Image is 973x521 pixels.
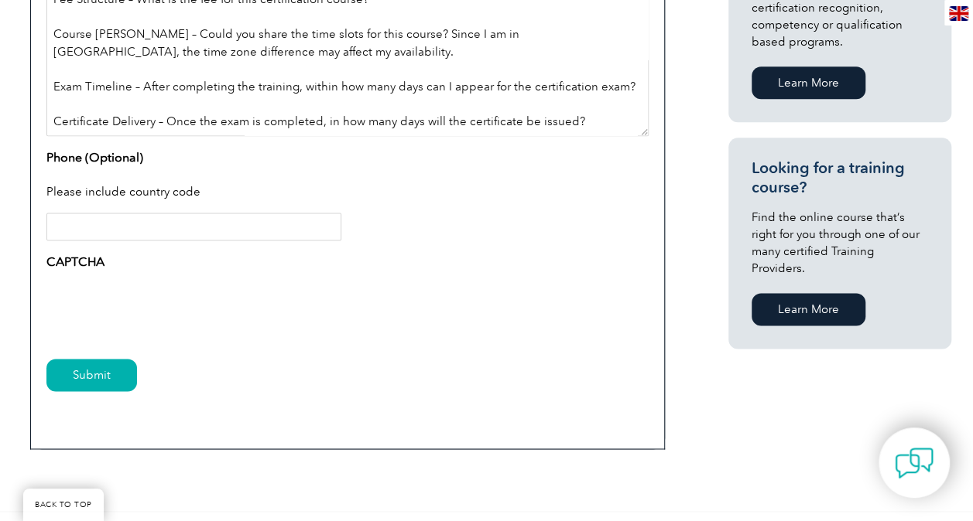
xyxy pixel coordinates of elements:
a: BACK TO TOP [23,489,104,521]
iframe: reCAPTCHA [46,278,282,338]
label: CAPTCHA [46,253,104,271]
p: Find the online course that’s right for you through one of our many certified Training Providers. [752,209,928,277]
div: Please include country code [46,173,649,213]
img: en [949,6,968,21]
label: Phone (Optional) [46,148,143,167]
input: Submit [46,359,137,391]
img: contact-chat.png [895,444,934,482]
a: Learn More [752,66,865,99]
h3: Looking for a training course? [752,158,928,197]
a: Learn More [752,293,865,325]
